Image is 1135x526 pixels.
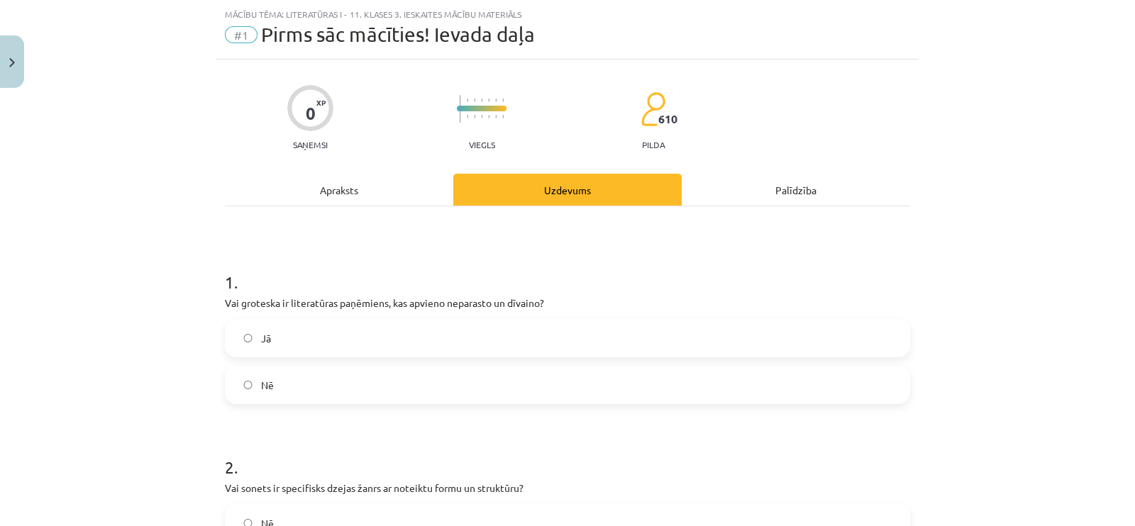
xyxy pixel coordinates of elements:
[682,174,910,206] div: Palīdzība
[460,95,461,123] img: icon-long-line-d9ea69661e0d244f92f715978eff75569469978d946b2353a9bb055b3ed8787d.svg
[243,334,253,343] input: Jā
[481,115,482,118] img: icon-short-line-57e1e144782c952c97e751825c79c345078a6d821885a25fce030b3d8c18986b.svg
[453,174,682,206] div: Uzdevums
[474,99,475,102] img: icon-short-line-57e1e144782c952c97e751825c79c345078a6d821885a25fce030b3d8c18986b.svg
[225,26,258,43] span: #1
[261,331,271,346] span: Jā
[502,115,504,118] img: icon-short-line-57e1e144782c952c97e751825c79c345078a6d821885a25fce030b3d8c18986b.svg
[488,99,489,102] img: icon-short-line-57e1e144782c952c97e751825c79c345078a6d821885a25fce030b3d8c18986b.svg
[261,378,274,393] span: Nē
[225,247,910,291] h1: 1 .
[225,481,910,496] p: Vai sonets ir specifisks dzejas žanrs ar noteiktu formu un struktūru?
[642,140,665,150] p: pilda
[641,91,665,127] img: students-c634bb4e5e11cddfef0936a35e636f08e4e9abd3cc4e673bd6f9a4125e45ecb1.svg
[306,103,316,123] div: 0
[467,99,468,102] img: icon-short-line-57e1e144782c952c97e751825c79c345078a6d821885a25fce030b3d8c18986b.svg
[481,99,482,102] img: icon-short-line-57e1e144782c952c97e751825c79c345078a6d821885a25fce030b3d8c18986b.svg
[225,9,910,19] div: Mācību tēma: Literatūras i - 11. klases 3. ieskaites mācību materiāls
[225,432,910,476] h1: 2 .
[287,140,333,150] p: Saņemsi
[502,99,504,102] img: icon-short-line-57e1e144782c952c97e751825c79c345078a6d821885a25fce030b3d8c18986b.svg
[495,115,497,118] img: icon-short-line-57e1e144782c952c97e751825c79c345078a6d821885a25fce030b3d8c18986b.svg
[474,115,475,118] img: icon-short-line-57e1e144782c952c97e751825c79c345078a6d821885a25fce030b3d8c18986b.svg
[9,58,15,67] img: icon-close-lesson-0947bae3869378f0d4975bcd49f059093ad1ed9edebbc8119c70593378902aed.svg
[488,115,489,118] img: icon-short-line-57e1e144782c952c97e751825c79c345078a6d821885a25fce030b3d8c18986b.svg
[469,140,495,150] p: Viegls
[261,23,535,46] span: Pirms sāc mācīties! Ievada daļa
[495,99,497,102] img: icon-short-line-57e1e144782c952c97e751825c79c345078a6d821885a25fce030b3d8c18986b.svg
[658,113,677,125] span: 610
[467,115,468,118] img: icon-short-line-57e1e144782c952c97e751825c79c345078a6d821885a25fce030b3d8c18986b.svg
[316,99,326,106] span: XP
[225,296,910,310] p: Vai groteska ir literatūras paņēmiens, kas apvieno neparasto un dīvaino?
[243,381,253,390] input: Nē
[225,174,453,206] div: Apraksts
